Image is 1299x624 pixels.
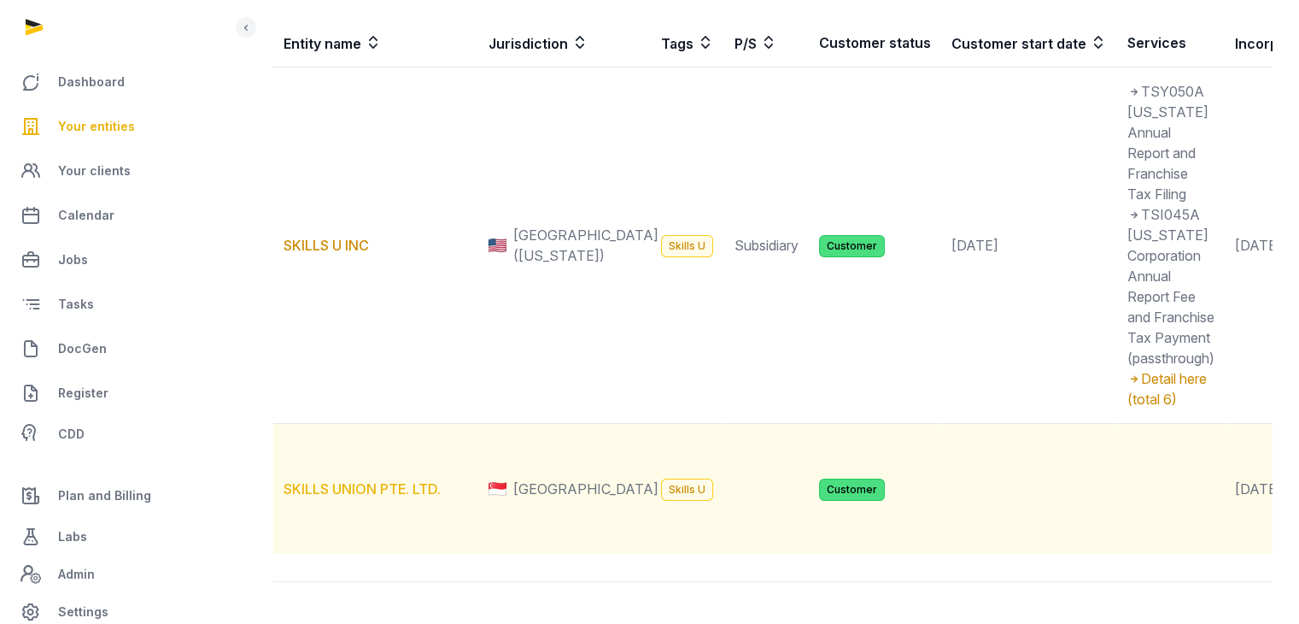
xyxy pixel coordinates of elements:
span: Skills U [661,479,713,501]
span: Plan and Billing [58,486,151,506]
a: Tasks [14,284,231,325]
span: Register [58,383,108,403]
span: DocGen [58,338,107,359]
th: Jurisdiction [478,19,651,68]
span: Your entities [58,116,135,137]
a: Calendar [14,195,231,236]
td: [DATE] [941,68,1117,424]
span: [GEOGRAPHIC_DATA] ([US_STATE]) [513,225,658,266]
span: Labs [58,527,87,547]
span: Tasks [58,294,94,315]
span: Customer [819,235,885,257]
span: [GEOGRAPHIC_DATA] [513,479,658,499]
span: Customer [819,479,885,501]
span: Dashboard [58,72,125,92]
th: Entity name [273,19,478,68]
a: Register [14,373,231,414]
span: TSI045A [US_STATE] Corporation Annual Report Fee and Franchise Tax Payment (passthrough) [1127,206,1214,367]
span: Settings [58,602,108,622]
td: Subsidiary [724,68,809,424]
th: Customer status [809,19,941,68]
a: Dashboard [14,62,231,103]
a: Plan and Billing [14,475,231,516]
div: Detail here (total 6) [1127,368,1214,409]
a: SKILLS UNION PTE. LTD. [284,480,441,497]
th: Tags [651,19,724,68]
a: CDD [14,417,231,451]
span: TSY050A [US_STATE] Annual Report and Franchise Tax Filing [1127,83,1208,203]
a: Labs [14,516,231,557]
a: SKILLS U INC [284,237,369,254]
th: Services [1117,19,1225,68]
a: Your clients [14,150,231,191]
a: DocGen [14,328,231,369]
span: Your clients [58,161,131,181]
a: Jobs [14,239,231,280]
a: Admin [14,557,231,592]
a: Your entities [14,106,231,147]
span: Admin [58,564,95,585]
span: CDD [58,424,85,444]
span: Jobs [58,250,88,270]
span: Skills U [661,235,713,257]
th: P/S [724,19,809,68]
th: Customer start date [941,19,1117,68]
span: Calendar [58,205,114,226]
